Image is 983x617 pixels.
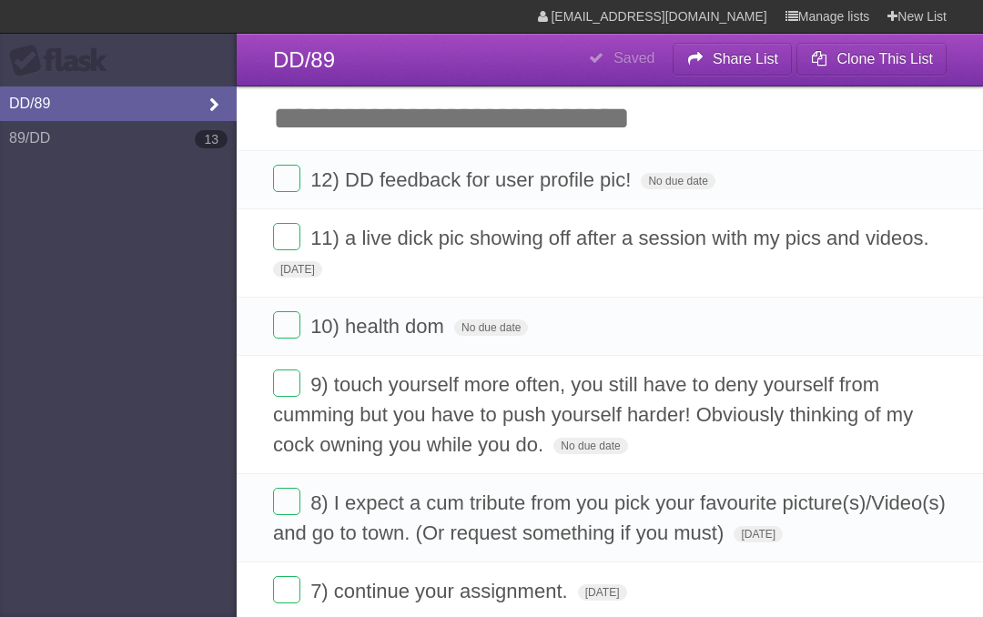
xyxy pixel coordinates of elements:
[273,576,300,603] label: Done
[9,45,118,77] div: Flask
[796,43,947,76] button: Clone This List
[273,369,300,397] label: Done
[553,438,627,454] span: No due date
[713,51,778,66] b: Share List
[310,580,573,602] span: 7) continue your assignment.
[195,130,228,148] b: 13
[310,227,933,249] span: 11) a live dick pic showing off after a session with my pics and videos.
[641,173,714,189] span: No due date
[273,223,300,250] label: Done
[273,491,946,544] span: 8) I expect a cum tribute from you pick your favourite picture(s)/Video(s) and go to town. (Or re...
[578,584,627,601] span: [DATE]
[273,47,335,72] span: DD/89
[734,526,783,542] span: [DATE]
[836,51,933,66] b: Clone This List
[310,168,635,191] span: 12) DD feedback for user profile pic!
[273,261,322,278] span: [DATE]
[273,311,300,339] label: Done
[273,165,300,192] label: Done
[310,315,449,338] span: 10) health dom
[673,43,793,76] button: Share List
[454,319,528,336] span: No due date
[273,488,300,515] label: Done
[613,50,654,66] b: Saved
[273,373,913,456] span: 9) touch yourself more often, you still have to deny yourself from cumming but you have to push y...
